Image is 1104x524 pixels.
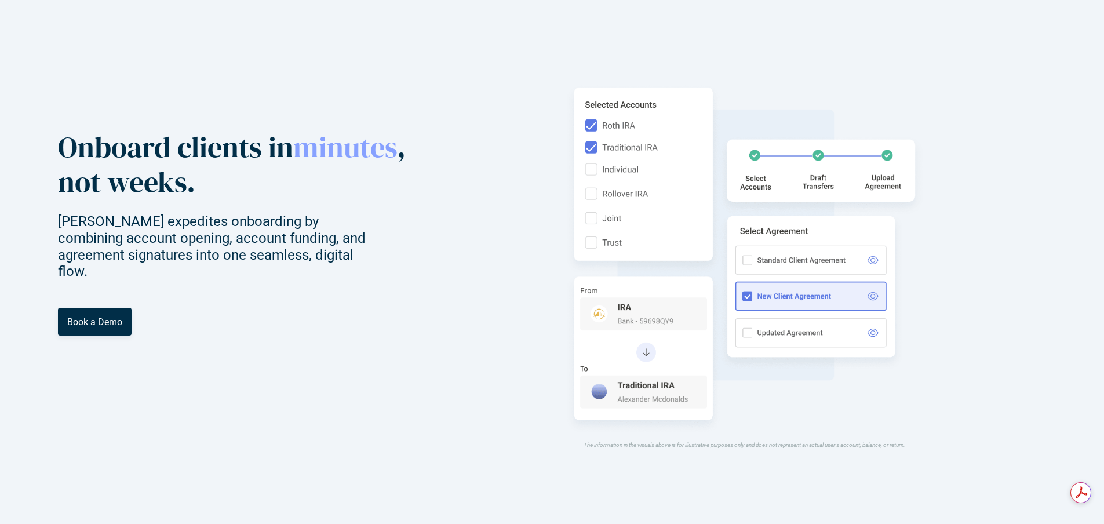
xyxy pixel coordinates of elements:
em: The information in the visuals above is for illustrative purposes only and does not represent an ... [584,442,905,449]
p: [PERSON_NAME] expedites onboarding by combining account opening, account funding, and agreement s... [58,213,386,280]
p: Onboard clients in , not weeks. [58,130,413,199]
a: Book a Demo [58,308,132,336]
span: minutes [293,127,397,167]
p: Book a Demo [67,316,122,327]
